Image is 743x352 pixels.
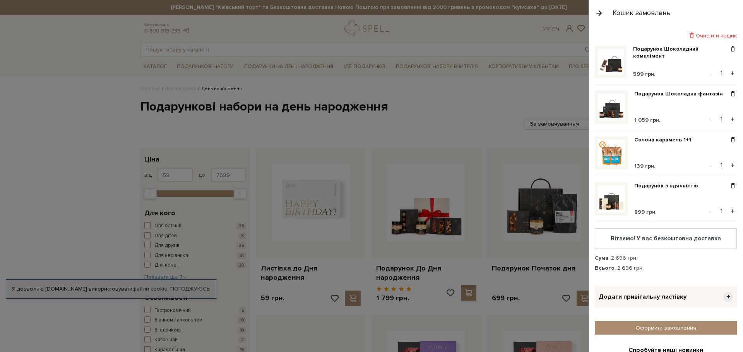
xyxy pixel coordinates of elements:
span: 139 грн. [634,163,656,169]
a: Подарунок Шоколадна фантазія [634,90,729,97]
button: - [707,114,715,125]
img: Солона карамель 1+1 [598,139,625,167]
img: Подарунок Шоколадна фантазія [598,94,625,121]
button: - [707,68,715,79]
span: 599 грн. [633,71,656,77]
a: Подарунок Шоколадний комплімент [633,46,729,60]
button: + [728,160,737,171]
div: : 2 696 грн. [595,255,737,262]
a: Солона карамель 1+1 [634,136,697,143]
span: 1 059 грн. [634,117,661,123]
div: Вітаємо! У вас безкоштовна доставка [601,235,730,242]
div: Очистити кошик [595,32,737,39]
a: Подарунок з вдячністю [634,182,704,189]
a: Оформити замовлення [595,321,737,335]
span: + [723,292,733,302]
div: : 2 696 грн. [595,265,737,272]
div: Кошик замовлень [613,9,670,17]
button: - [707,160,715,171]
strong: Сума [595,255,608,261]
button: - [707,206,715,217]
strong: Всього [595,265,615,271]
button: + [728,206,737,217]
img: Подарунок з вдячністю [598,185,625,213]
button: + [728,68,737,79]
button: + [728,114,737,125]
span: 899 грн. [634,209,657,215]
span: Додати привітальну листівку [599,293,687,301]
img: Подарунок Шоколадний комплімент [598,49,624,75]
